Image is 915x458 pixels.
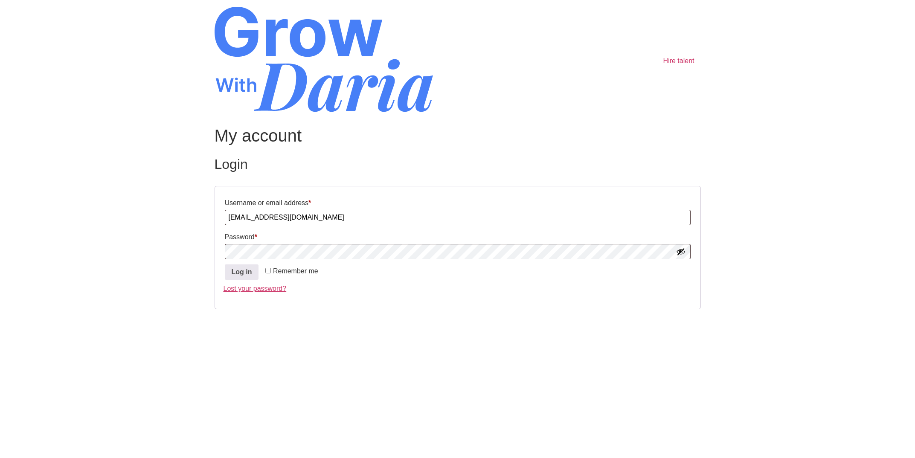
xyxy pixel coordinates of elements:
h1: My account [215,125,701,146]
button: Log in [225,264,259,280]
label: Password [225,230,691,244]
a: Hire talent [657,52,701,70]
input: Remember me [265,268,271,273]
button: Show password [676,247,686,256]
img: Grow With Daria [215,7,433,112]
nav: Main menu [657,7,701,115]
label: Username or email address [225,196,691,210]
a: Lost your password? [224,285,287,292]
h2: Login [215,156,701,172]
span: Remember me [273,267,318,275]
